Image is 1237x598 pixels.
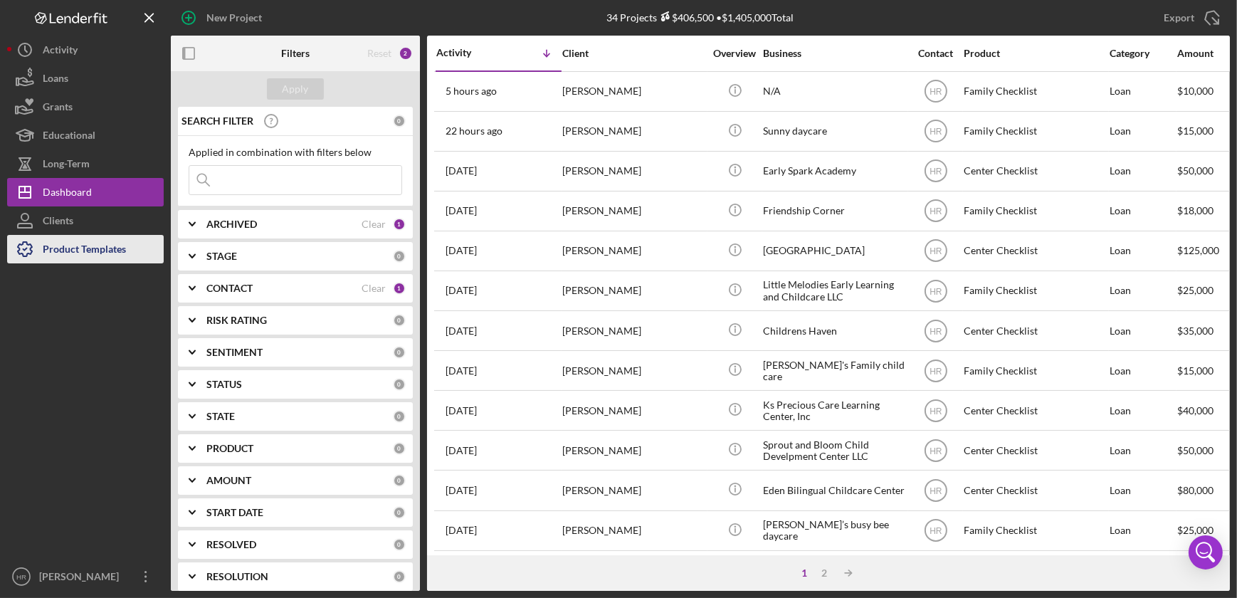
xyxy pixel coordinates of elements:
[206,315,267,326] b: RISK RATING
[446,365,477,377] time: 2025-09-18 19:22
[1110,152,1176,190] div: Loan
[1177,244,1219,256] span: $125,000
[930,486,942,496] text: HR
[393,346,406,359] div: 0
[7,562,164,591] button: HR[PERSON_NAME]
[1110,112,1176,150] div: Loan
[658,11,715,23] div: $406,500
[930,246,942,256] text: HR
[1164,4,1194,32] div: Export
[43,121,95,153] div: Educational
[446,485,477,496] time: 2025-09-08 13:08
[964,471,1106,509] div: Center Checklist
[930,206,942,216] text: HR
[964,312,1106,350] div: Center Checklist
[930,406,942,416] text: HR
[1110,232,1176,270] div: Loan
[562,48,705,59] div: Client
[1177,85,1214,97] span: $10,000
[393,474,406,487] div: 0
[763,471,905,509] div: Eden Bilingual Childcare Center
[399,46,413,61] div: 2
[206,443,253,454] b: PRODUCT
[206,539,256,550] b: RESOLVED
[1110,48,1176,59] div: Category
[7,64,164,93] button: Loans
[909,48,962,59] div: Contact
[1177,524,1214,536] span: $25,000
[393,218,406,231] div: 1
[43,93,73,125] div: Grants
[763,312,905,350] div: Childrens Haven
[964,552,1106,589] div: Family Checklist
[1110,431,1176,469] div: Loan
[562,392,705,429] div: [PERSON_NAME]
[189,147,402,158] div: Applied in combination with filters below
[7,36,164,64] a: Activity
[964,272,1106,310] div: Family Checklist
[562,152,705,190] div: [PERSON_NAME]
[562,552,705,589] div: [PERSON_NAME]
[763,232,905,270] div: [GEOGRAPHIC_DATA]
[171,4,276,32] button: New Project
[1177,444,1214,456] span: $50,000
[43,206,73,238] div: Clients
[1177,48,1231,59] div: Amount
[708,48,762,59] div: Overview
[436,47,499,58] div: Activity
[446,125,502,137] time: 2025-09-28 20:56
[16,573,26,581] text: HR
[446,85,497,97] time: 2025-09-29 14:34
[1110,352,1176,389] div: Loan
[7,149,164,178] button: Long-Term
[7,121,164,149] a: Educational
[930,87,942,97] text: HR
[562,512,705,550] div: [PERSON_NAME]
[562,272,705,310] div: [PERSON_NAME]
[7,206,164,235] button: Clients
[393,378,406,391] div: 0
[43,178,92,210] div: Dashboard
[43,149,90,182] div: Long-Term
[763,431,905,469] div: Sprout and Bloom Child Develpment Center LLC
[562,232,705,270] div: [PERSON_NAME]
[1110,392,1176,429] div: Loan
[607,11,794,23] div: 34 Projects • $1,405,000 Total
[206,475,251,486] b: AMOUNT
[562,312,705,350] div: [PERSON_NAME]
[562,192,705,230] div: [PERSON_NAME]
[1110,272,1176,310] div: Loan
[930,526,942,536] text: HR
[43,235,126,267] div: Product Templates
[206,283,253,294] b: CONTACT
[206,347,263,358] b: SENTIMENT
[393,314,406,327] div: 0
[763,112,905,150] div: Sunny daycare
[206,507,263,518] b: START DATE
[393,570,406,583] div: 0
[763,152,905,190] div: Early Spark Academy
[206,411,235,422] b: STATE
[446,245,477,256] time: 2025-09-24 19:06
[763,552,905,589] div: Teeskidz Childcare LLC
[1177,325,1214,337] span: $35,000
[267,78,324,100] button: Apply
[930,366,942,376] text: HR
[281,48,310,59] b: Filters
[763,73,905,110] div: N/A
[446,285,477,296] time: 2025-09-23 20:22
[964,152,1106,190] div: Center Checklist
[964,48,1106,59] div: Product
[1177,204,1214,216] span: $18,000
[7,235,164,263] button: Product Templates
[1177,484,1214,496] span: $80,000
[446,445,477,456] time: 2025-09-09 19:13
[446,405,477,416] time: 2025-09-17 20:02
[206,4,262,32] div: New Project
[1177,364,1214,377] span: $15,000
[562,73,705,110] div: [PERSON_NAME]
[964,232,1106,270] div: Center Checklist
[964,431,1106,469] div: Center Checklist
